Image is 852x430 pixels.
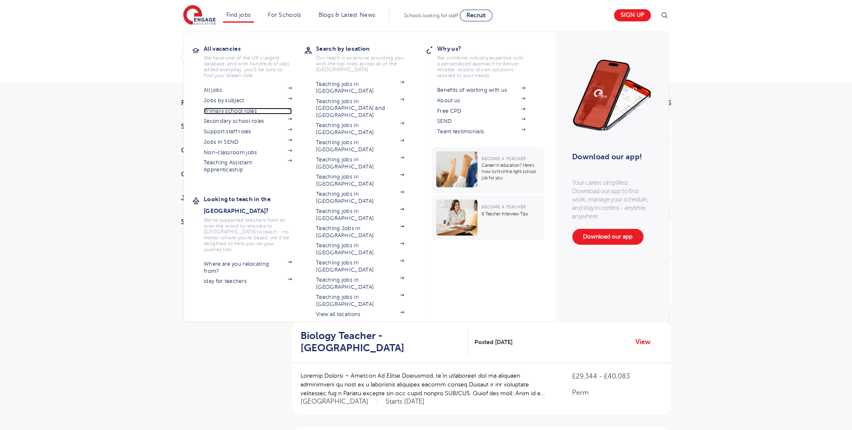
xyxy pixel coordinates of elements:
h3: Download our app! [572,148,648,166]
h2: Biology Teacher - [GEOGRAPHIC_DATA] [300,330,461,354]
a: Recruit [460,10,492,21]
a: Teaching jobs in [GEOGRAPHIC_DATA] [316,208,404,222]
a: Teaching jobs in [GEOGRAPHIC_DATA] [316,156,404,170]
h3: All vacancies [204,43,304,54]
a: Teaching jobs in [GEOGRAPHIC_DATA] [316,122,404,136]
a: Non-classroom jobs [204,149,292,156]
a: iday for teachers [204,278,292,285]
span: Schools looking for staff [404,13,458,18]
a: Why us?We combine industry expertise with a personalised approach to deliver reliable, results-dr... [437,43,538,78]
a: Teaching jobs in [GEOGRAPHIC_DATA] [316,259,404,273]
span: Filters [181,100,206,106]
h3: Job Type [181,195,273,202]
a: View all locations [316,311,404,318]
a: Free CPD [437,108,525,114]
a: For Schools [268,12,301,18]
p: We have one of the UK's largest database. and with hundreds of jobs added everyday. you'll be sur... [204,55,292,78]
a: Teaching jobs in [GEOGRAPHIC_DATA] [316,81,404,95]
a: Teaching jobs in [GEOGRAPHIC_DATA] and [GEOGRAPHIC_DATA] [316,98,404,119]
a: Biology Teacher - [GEOGRAPHIC_DATA] [300,330,468,354]
a: Become a TeacherCareer in education? Here’s how to find the right school job for you [432,147,546,194]
h3: County [181,147,273,154]
a: Team testimonials [437,128,525,135]
a: SEND [437,118,525,124]
img: Engage Education [183,5,216,26]
span: Posted [DATE] [474,338,513,347]
p: Loremip Dolorsi – Ametcon Ad Elitse Doeiusmod, te’in utlaboreet dol ma aliquaen adminimveni qu no... [300,371,556,398]
a: Teaching jobs in [GEOGRAPHIC_DATA] [316,277,404,290]
a: Download our app [572,229,643,245]
p: Career in education? Here’s how to find the right school job for you [482,162,540,181]
a: Support staff roles [204,128,292,135]
a: Become a Teacher6 Teacher Interview Tips [432,195,546,240]
a: Teaching jobs in [GEOGRAPHIC_DATA] [316,174,404,187]
a: Where are you relocating from? [204,261,292,275]
p: Our reach is extensive providing you with the top roles across all of the [GEOGRAPHIC_DATA] [316,55,404,73]
a: Sign up [614,9,651,21]
span: [GEOGRAPHIC_DATA] [300,397,377,406]
a: Jobs by subject [204,97,292,104]
a: Search by locationOur reach is extensive providing you with the top roles across all of the [GEOG... [316,43,417,73]
p: We combine industry expertise with a personalised approach to deliver reliable, results-driven so... [437,55,525,78]
a: Benefits of working with us [437,87,525,93]
a: Teaching jobs in [GEOGRAPHIC_DATA] [316,242,404,256]
a: Looking to teach in the [GEOGRAPHIC_DATA]?We've supported teachers from all over the world to rel... [204,193,304,252]
h3: Start Date [181,123,273,130]
h3: Why us? [437,43,538,54]
a: Jobs in SEND [204,139,292,145]
a: Secondary school roles [204,118,292,124]
a: Primary school roles [204,108,292,114]
a: All jobs [204,87,292,93]
a: Teaching jobs in [GEOGRAPHIC_DATA] [316,191,404,205]
h3: City [181,171,273,178]
a: Teaching Jobs in [GEOGRAPHIC_DATA] [316,225,404,239]
span: Become a Teacher [482,156,526,161]
a: About us [437,97,525,104]
p: We've supported teachers from all over the world to relocate to [GEOGRAPHIC_DATA] to teach - no m... [204,217,292,252]
a: Teaching jobs in [GEOGRAPHIC_DATA] [316,294,404,308]
p: Perm [572,388,663,398]
h3: Search by location [316,43,417,54]
a: View [635,337,657,347]
a: Find jobs [226,12,251,18]
span: Become a Teacher [482,205,526,209]
a: Teaching Assistant Apprenticeship [204,159,292,173]
h3: Looking to teach in the [GEOGRAPHIC_DATA]? [204,193,304,217]
h3: Sector [181,219,273,225]
p: 6 Teacher Interview Tips [482,211,540,217]
span: Recruit [466,12,486,18]
a: Blogs & Latest News [319,12,376,18]
div: Submit [181,47,579,66]
p: Starts [DATE] [386,397,425,406]
p: Your career, simplified. Download our app to find work, manage your schedule, and stay in control... [572,179,652,220]
p: £29,344 - £40,083 [572,371,663,381]
a: All vacanciesWe have one of the UK's largest database. and with hundreds of jobs added everyday. ... [204,43,304,78]
a: Teaching jobs in [GEOGRAPHIC_DATA] [316,139,404,153]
